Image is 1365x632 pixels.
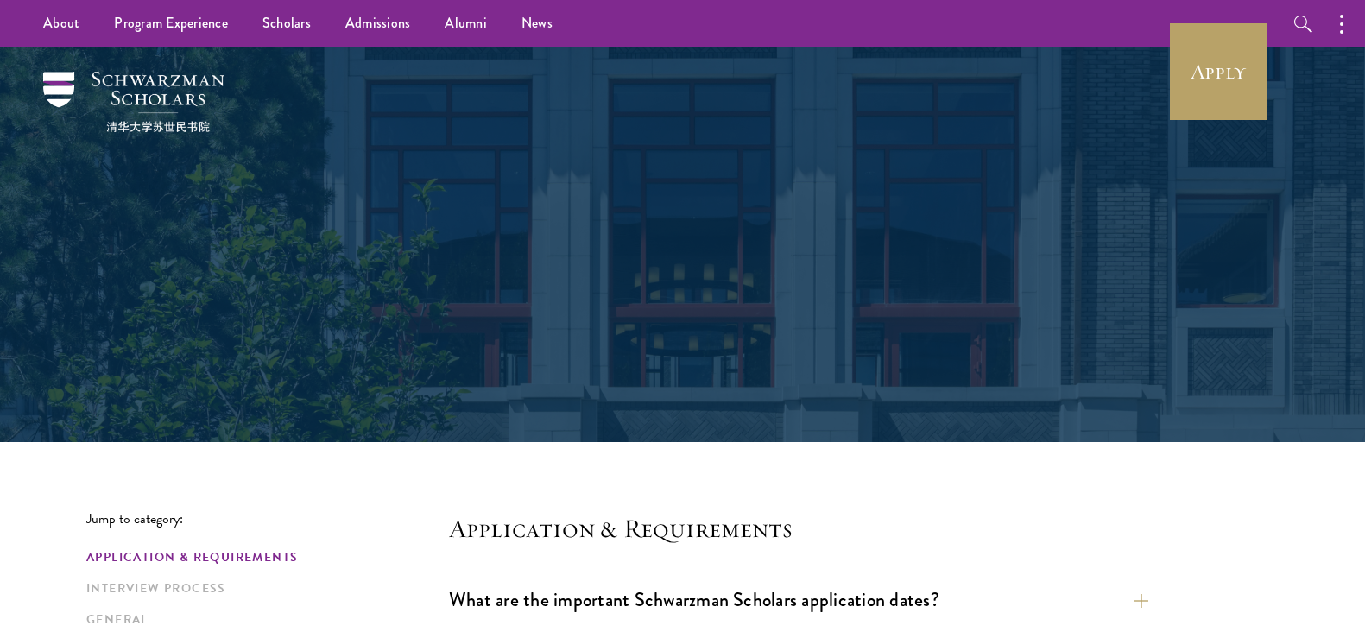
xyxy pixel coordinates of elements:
p: Jump to category: [86,511,449,527]
img: Schwarzman Scholars [43,72,224,132]
a: General [86,610,439,629]
a: Apply [1170,23,1267,120]
h4: Application & Requirements [449,511,1148,546]
button: What are the important Schwarzman Scholars application dates? [449,580,1148,619]
a: Application & Requirements [86,548,439,566]
a: Interview Process [86,579,439,597]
